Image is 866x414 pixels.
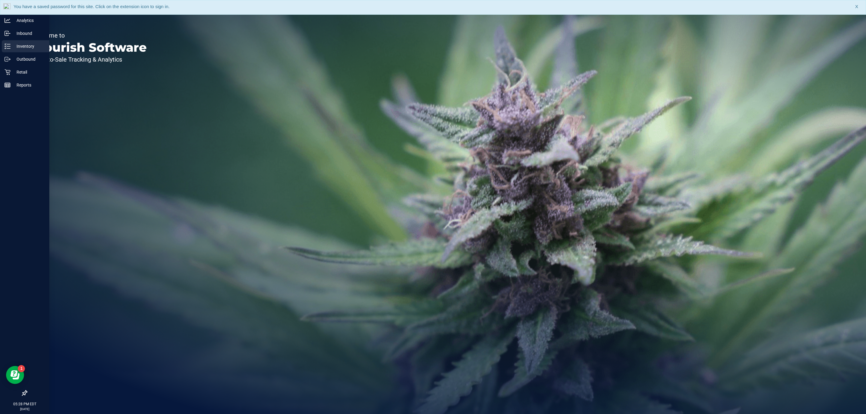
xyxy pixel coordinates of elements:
[32,41,147,53] p: Flourish Software
[3,401,47,407] p: 05:28 PM EDT
[5,30,11,36] inline-svg: Inbound
[11,81,47,89] p: Reports
[5,56,11,62] inline-svg: Outbound
[5,17,11,23] inline-svg: Analytics
[11,56,47,63] p: Outbound
[18,365,25,372] iframe: Resource center unread badge
[3,407,47,411] p: [DATE]
[6,366,24,384] iframe: Resource center
[32,56,147,62] p: Seed-to-Sale Tracking & Analytics
[32,32,147,38] p: Welcome to
[855,3,858,10] span: X
[3,3,11,11] img: notLoggedInIcon.png
[5,82,11,88] inline-svg: Reports
[5,69,11,75] inline-svg: Retail
[11,17,47,24] p: Analytics
[14,4,170,9] span: You have a saved password for this site. Click on the extension icon to sign in.
[11,68,47,76] p: Retail
[11,30,47,37] p: Inbound
[11,43,47,50] p: Inventory
[5,43,11,49] inline-svg: Inventory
